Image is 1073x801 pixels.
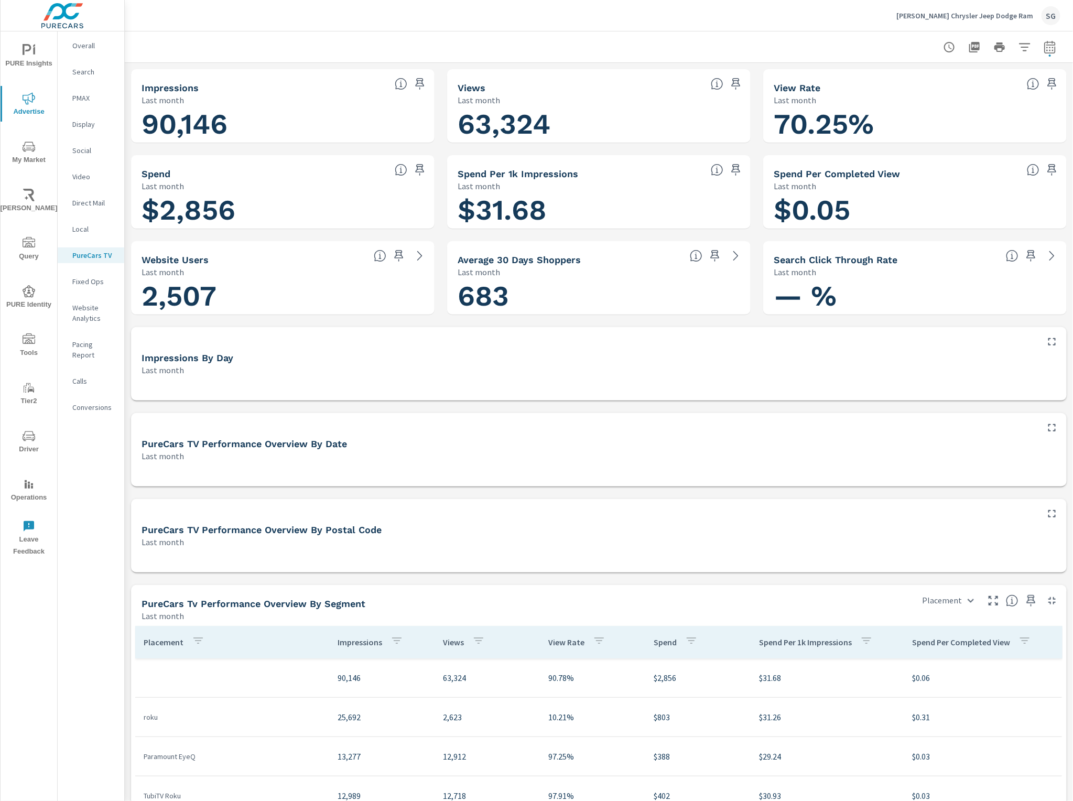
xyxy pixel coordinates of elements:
[548,672,637,684] p: 90.78%
[72,67,116,77] p: Search
[58,64,124,80] div: Search
[1044,592,1060,609] button: Minimize Widget
[144,791,321,801] p: TubiTV Roku
[774,266,816,278] p: Last month
[774,192,1056,228] h1: $0.05
[1044,333,1060,350] button: Maximize Widget
[1044,75,1060,92] span: Save this to your personalized report
[774,254,897,265] h5: Search Click Through Rate
[1,31,57,562] div: nav menu
[395,164,407,176] span: Cost of your connected TV ad campaigns. [Source: This data is provided by the video advertising p...
[72,145,116,156] p: Social
[72,402,116,413] p: Conversions
[58,169,124,185] div: Video
[58,221,124,237] div: Local
[728,161,744,178] span: Save this to your personalized report
[1042,6,1060,25] div: SG
[728,75,744,92] span: Save this to your personalized report
[58,90,124,106] div: PMAX
[1006,250,1018,262] span: Percentage of users who viewed your campaigns who clicked through to your website. For example, i...
[58,274,124,289] div: Fixed Ops
[72,276,116,287] p: Fixed Ops
[142,598,365,609] h5: PureCars Tv Performance Overview By Segment
[4,333,54,359] span: Tools
[912,750,1054,763] p: $0.03
[4,92,54,118] span: Advertise
[1044,505,1060,522] button: Maximize Widget
[1044,161,1060,178] span: Save this to your personalized report
[443,750,532,763] p: 12,912
[142,254,209,265] h5: Website Users
[1027,78,1039,90] span: Percentage of Impressions where the ad was viewed completely. “Impressions” divided by “Views”. [...
[338,750,426,763] p: 13,277
[548,637,584,647] p: View Rate
[142,266,184,278] p: Last month
[72,250,116,261] p: PureCars TV
[142,352,233,363] h5: Impressions by Day
[58,300,124,326] div: Website Analytics
[142,364,184,376] p: Last month
[458,168,578,179] h5: Spend Per 1k Impressions
[654,637,677,647] p: Spend
[144,637,183,647] p: Placement
[58,247,124,263] div: PureCars TV
[72,93,116,103] p: PMAX
[728,247,744,264] a: See more details in report
[142,168,170,179] h5: Spend
[391,247,407,264] span: Save this to your personalized report
[774,278,1056,314] h1: — %
[142,536,184,548] p: Last month
[654,672,742,684] p: $2,856
[4,430,54,456] span: Driver
[4,285,54,311] span: PURE Identity
[774,82,820,93] h5: View Rate
[458,254,581,265] h5: Average 30 Days Shoppers
[774,168,900,179] h5: Spend Per Completed View
[338,711,426,723] p: 25,692
[411,161,428,178] span: Save this to your personalized report
[774,94,816,106] p: Last month
[142,94,184,106] p: Last month
[458,82,485,93] h5: Views
[896,11,1033,20] p: [PERSON_NAME] Chrysler Jeep Dodge Ram
[759,672,895,684] p: $31.68
[458,192,740,228] h1: $31.68
[707,247,723,264] span: Save this to your personalized report
[458,106,740,142] h1: 63,324
[58,143,124,158] div: Social
[4,478,54,504] span: Operations
[58,116,124,132] div: Display
[144,712,321,722] p: roku
[72,198,116,208] p: Direct Mail
[458,180,500,192] p: Last month
[144,751,321,762] p: Paramount EyeQ
[72,302,116,323] p: Website Analytics
[774,180,816,192] p: Last month
[4,237,54,263] span: Query
[774,106,1056,142] h1: 70.25%
[548,711,637,723] p: 10.21%
[912,637,1010,647] p: Spend Per Completed View
[58,373,124,389] div: Calls
[72,376,116,386] p: Calls
[72,224,116,234] p: Local
[443,672,532,684] p: 63,324
[72,40,116,51] p: Overall
[142,610,184,622] p: Last month
[985,592,1002,609] button: Make Fullscreen
[1014,37,1035,58] button: Apply Filters
[142,438,347,449] h5: PureCars TV Performance Overview By Date
[395,78,407,90] span: Number of times your connected TV ad was presented to a user. [Source: This data is provided by t...
[654,711,742,723] p: $803
[458,278,740,314] h1: 683
[4,189,54,214] span: [PERSON_NAME]
[338,637,382,647] p: Impressions
[912,711,1054,723] p: $0.31
[142,450,184,462] p: Last month
[711,164,723,176] span: Total spend per 1,000 impressions. [Source: This data is provided by the video advertising platform]
[654,750,742,763] p: $388
[72,119,116,129] p: Display
[443,711,532,723] p: 2,623
[1023,247,1039,264] span: Save this to your personalized report
[1027,164,1039,176] span: Total spend per 1,000 impressions. [Source: This data is provided by the video advertising platform]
